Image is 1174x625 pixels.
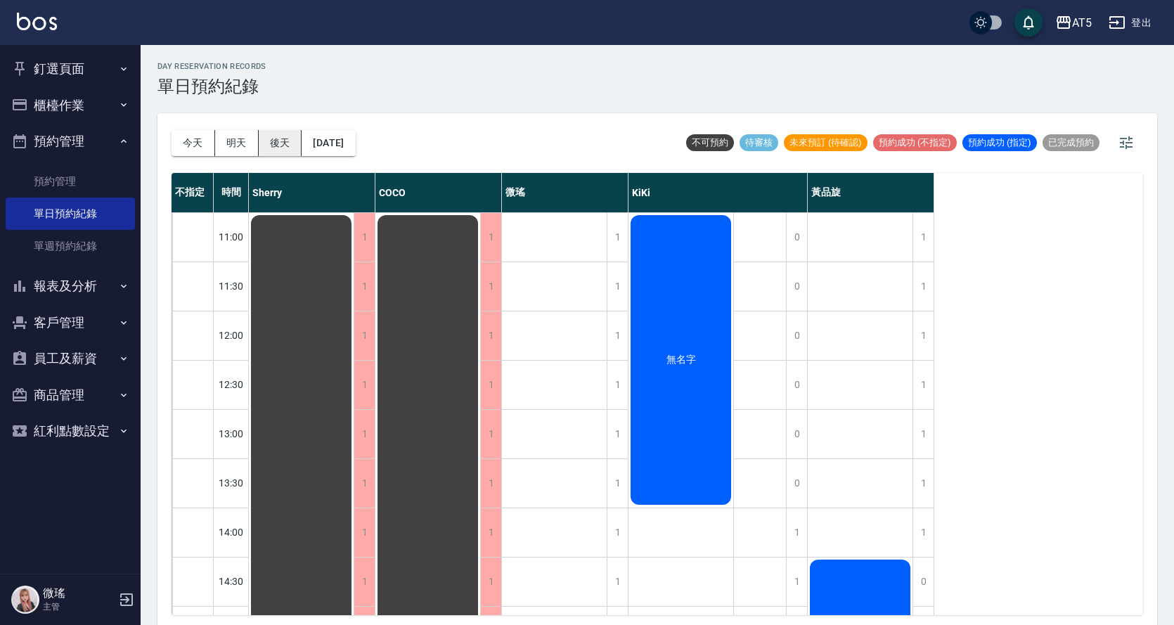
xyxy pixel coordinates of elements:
div: 14:30 [214,557,249,606]
div: 0 [786,459,807,508]
span: 不可預約 [686,136,734,149]
img: Logo [17,13,57,30]
div: 1 [607,410,628,458]
div: 1 [607,262,628,311]
a: 單週預約紀錄 [6,230,135,262]
div: 1 [607,311,628,360]
span: 預約成功 (不指定) [873,136,957,149]
div: 1 [354,262,375,311]
div: 1 [912,262,934,311]
div: 1 [912,410,934,458]
a: 單日預約紀錄 [6,198,135,230]
button: 員工及薪資 [6,340,135,377]
div: 1 [354,459,375,508]
div: 1 [480,361,501,409]
h5: 微瑤 [43,586,115,600]
div: 1 [354,410,375,458]
div: 1 [480,410,501,458]
p: 主管 [43,600,115,613]
div: 11:30 [214,262,249,311]
div: 0 [786,311,807,360]
img: Person [11,586,39,614]
div: 11:00 [214,212,249,262]
div: 1 [912,459,934,508]
div: 微瑤 [502,173,628,212]
button: 報表及分析 [6,268,135,304]
span: 已完成預約 [1043,136,1099,149]
button: 明天 [215,130,259,156]
button: 今天 [172,130,215,156]
a: 預約管理 [6,165,135,198]
div: 1 [480,213,501,262]
div: 1 [480,311,501,360]
div: 1 [607,558,628,606]
div: 1 [912,361,934,409]
h2: day Reservation records [157,62,266,71]
div: 0 [912,558,934,606]
div: AT5 [1072,14,1092,32]
div: 1 [480,508,501,557]
div: 1 [480,262,501,311]
span: 待審核 [740,136,778,149]
button: 預約管理 [6,123,135,160]
button: 客戶管理 [6,304,135,341]
div: 1 [354,311,375,360]
div: 0 [786,361,807,409]
div: 12:00 [214,311,249,360]
div: 12:30 [214,360,249,409]
div: 0 [786,213,807,262]
button: 商品管理 [6,377,135,413]
div: 1 [912,311,934,360]
div: 1 [912,508,934,557]
div: 13:30 [214,458,249,508]
div: 1 [480,459,501,508]
div: Sherry [249,173,375,212]
div: 1 [480,558,501,606]
button: 櫃檯作業 [6,87,135,124]
div: 1 [607,459,628,508]
div: 1 [354,213,375,262]
div: 1 [354,508,375,557]
button: save [1014,8,1043,37]
div: 1 [354,361,375,409]
div: 不指定 [172,173,214,212]
div: 0 [786,410,807,458]
div: 1 [607,508,628,557]
h3: 單日預約紀錄 [157,77,266,96]
div: 1 [912,213,934,262]
div: COCO [375,173,502,212]
div: 1 [786,558,807,606]
button: 後天 [259,130,302,156]
button: [DATE] [302,130,355,156]
div: 1 [354,558,375,606]
div: 1 [607,213,628,262]
div: 1 [607,361,628,409]
button: 紅利點數設定 [6,413,135,449]
span: 未來預訂 (待確認) [784,136,867,149]
div: 13:00 [214,409,249,458]
div: 黃品旋 [808,173,934,212]
div: 時間 [214,173,249,212]
div: 1 [786,508,807,557]
span: 無名字 [664,354,699,366]
button: AT5 [1050,8,1097,37]
div: 14:00 [214,508,249,557]
div: KiKi [628,173,808,212]
button: 登出 [1103,10,1157,36]
span: 預約成功 (指定) [962,136,1037,149]
button: 釘選頁面 [6,51,135,87]
div: 0 [786,262,807,311]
